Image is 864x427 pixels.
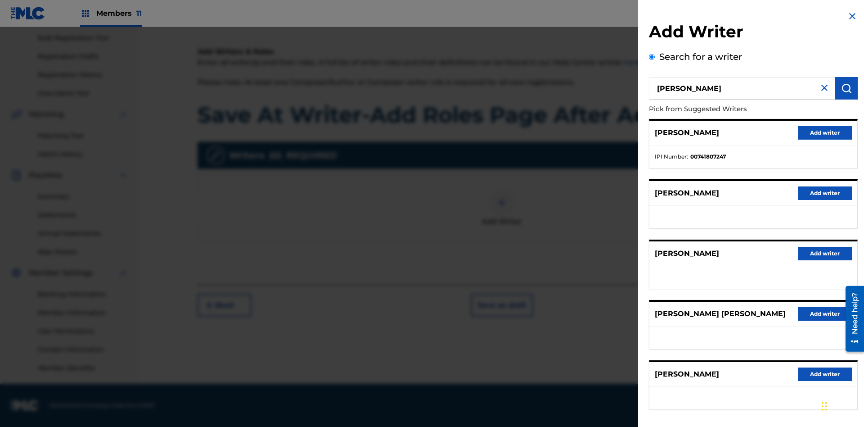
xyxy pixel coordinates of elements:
button: Add writer [798,247,852,260]
p: [PERSON_NAME] [655,188,719,199]
button: Add writer [798,126,852,140]
p: [PERSON_NAME] [655,248,719,259]
button: Add writer [798,186,852,200]
img: close [819,82,830,93]
iframe: Chat Widget [819,384,864,427]
p: [PERSON_NAME] [655,127,719,138]
img: Top Rightsholders [80,8,91,19]
div: Drag [822,393,827,420]
h2: Add Writer [649,22,858,45]
input: Search writer's name or IPI Number [649,77,835,100]
span: IPI Number : [655,153,688,161]
p: [PERSON_NAME] [655,369,719,380]
button: Add writer [798,368,852,381]
p: Pick from Suggested Writers [649,100,806,119]
label: Search for a writer [659,51,742,62]
button: Add writer [798,307,852,321]
span: Members [96,8,142,18]
iframe: Resource Center [839,282,864,356]
p: [PERSON_NAME] [PERSON_NAME] [655,309,786,319]
strong: 00741807247 [690,153,726,161]
span: 11 [136,9,142,18]
img: Search Works [841,83,852,94]
img: MLC Logo [11,7,45,20]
